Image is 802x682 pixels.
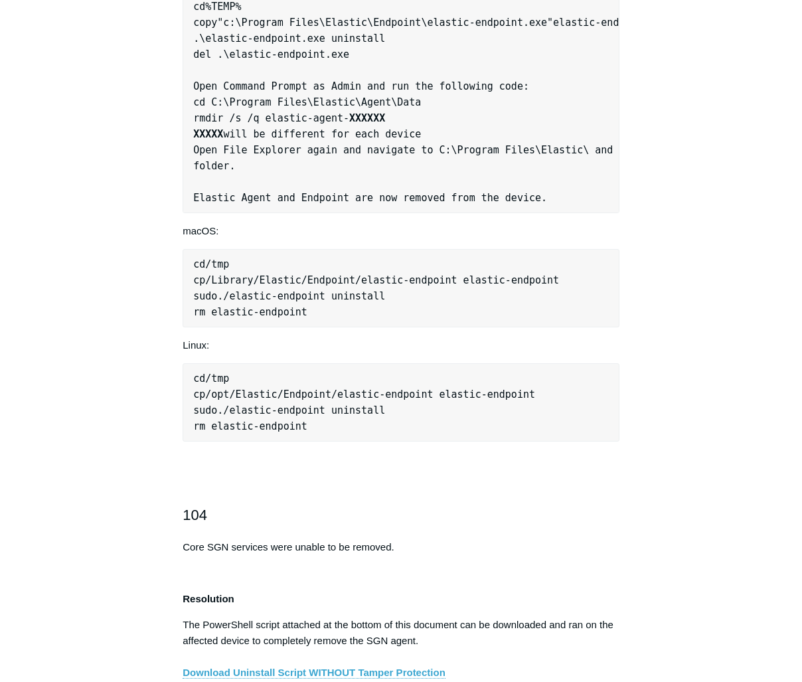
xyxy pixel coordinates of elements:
span: endpoint [260,420,307,432]
span: / [254,274,260,286]
strong: Resolution [183,593,234,604]
span: . [325,48,331,60]
span: Endpoint [283,388,331,400]
span: Elastic Agent and Endpoint are now removed from the device. [193,192,547,204]
span: ./ [217,290,229,302]
span: - [379,388,385,400]
span: / [205,258,211,270]
span: cd [193,258,205,270]
span: / [229,388,235,400]
span: Library [211,274,253,286]
span: - [248,33,254,44]
span: elastic [229,290,271,302]
span: - [403,274,409,286]
span: / [205,388,211,400]
span: . [301,33,307,44]
span: . [217,48,223,60]
span: tmp cp [193,258,229,286]
span: / [205,373,211,384]
span: cd [193,373,205,384]
span: - [595,17,601,29]
span: Elastic [235,388,277,400]
span: endpoint elastic [385,388,481,400]
span: - [505,274,511,286]
span: tmp cp [193,373,229,400]
p: macOS: [183,223,619,239]
span: endpoint [260,306,307,318]
span: % [235,1,241,13]
span: endpoint uninstall rm elastic [193,290,385,318]
p: Core SGN services were unable to be removed. [183,539,619,555]
span: endpoint uninstall rm elastic [193,404,385,432]
span: / [331,388,337,400]
span: / [301,274,307,286]
span: Endpoint [307,274,355,286]
span: / [355,274,361,286]
span: - [481,388,487,400]
span: - [254,306,260,318]
span: endpoint elastic [409,274,505,286]
strong: XXXXX [193,128,223,140]
span: elastic [229,404,271,416]
strong: XXXXXX [349,112,385,124]
span: - [272,404,278,416]
span: - [254,420,260,432]
p: Linux: [183,337,619,353]
span: ./ [217,404,229,416]
span: / [205,274,211,286]
span: / [278,388,283,400]
span: - [272,290,278,302]
span: elastic [361,274,403,286]
span: . [193,33,199,44]
a: Download Uninstall Script WITHOUT Tamper Protection [183,667,445,679]
span: % [205,1,211,13]
span: Elastic [260,274,301,286]
span: - [272,48,278,60]
span: elastic [337,388,379,400]
span: opt [211,388,229,400]
span: "c:\Program Files\Elastic\Endpoint\elastic-endpoint.exe" [217,17,553,29]
span: del [193,48,211,60]
h2: 104 [183,503,619,527]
